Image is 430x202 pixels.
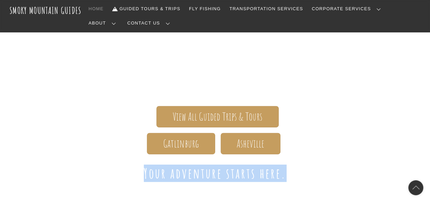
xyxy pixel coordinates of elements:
span: Gatlinburg [163,140,199,147]
a: Smoky Mountain Guides [10,5,82,16]
a: Gatlinburg [147,133,215,154]
a: About [86,16,121,30]
a: Asheville [221,133,280,154]
a: Corporate Services [309,2,386,16]
a: Contact Us [125,16,175,30]
a: Fly Fishing [186,2,223,16]
a: Transportation Services [227,2,306,16]
span: View All Guided Trips & Tours [173,113,263,120]
a: Home [86,2,106,16]
span: The ONLY one-stop, full Service Guide Company for the Gatlinburg and [GEOGRAPHIC_DATA] side of th... [18,25,412,86]
a: View All Guided Trips & Tours [156,106,278,127]
a: Guided Tours & Trips [109,2,183,16]
h1: Your adventure starts here. [18,165,412,182]
span: Asheville [237,140,264,147]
